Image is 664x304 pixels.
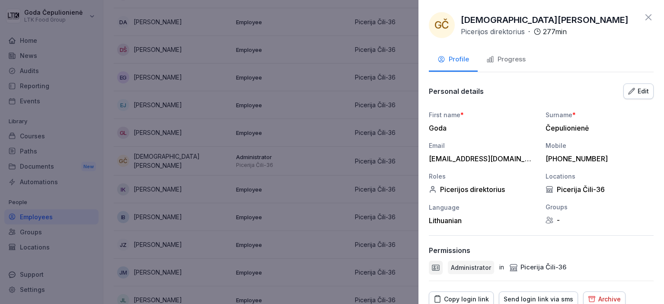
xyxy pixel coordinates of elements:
[546,124,649,132] div: Čepulionienė
[429,12,455,38] div: GČ
[546,172,654,181] div: Locations
[461,13,629,26] p: [DEMOGRAPHIC_DATA][PERSON_NAME]
[623,83,654,99] button: Edit
[546,216,654,224] div: -
[429,124,533,132] div: Goda
[546,154,649,163] div: [PHONE_NUMBER]
[504,294,573,304] div: Send login link via sms
[499,262,504,272] p: in
[429,203,537,212] div: Language
[451,263,491,272] p: Administrator
[588,294,621,304] div: Archive
[509,262,566,272] div: Picerija Čili-36
[429,154,533,163] div: [EMAIL_ADDRESS][DOMAIN_NAME]
[429,172,537,181] div: Roles
[429,141,537,150] div: Email
[478,48,534,72] button: Progress
[437,54,469,64] div: Profile
[546,185,654,194] div: Picerija Čili-36
[429,246,470,255] p: Permissions
[429,185,537,194] div: Picerijos direktorius
[461,26,525,37] p: Picerijos direktorius
[628,86,649,96] div: Edit
[434,294,489,304] div: Copy login link
[546,141,654,150] div: Mobile
[546,202,654,211] div: Groups
[486,54,526,64] div: Progress
[546,110,654,119] div: Surname
[543,26,567,37] p: 277 min
[429,110,537,119] div: First name
[429,87,484,96] p: Personal details
[429,48,478,72] button: Profile
[461,26,567,37] div: ·
[429,216,537,225] div: Lithuanian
